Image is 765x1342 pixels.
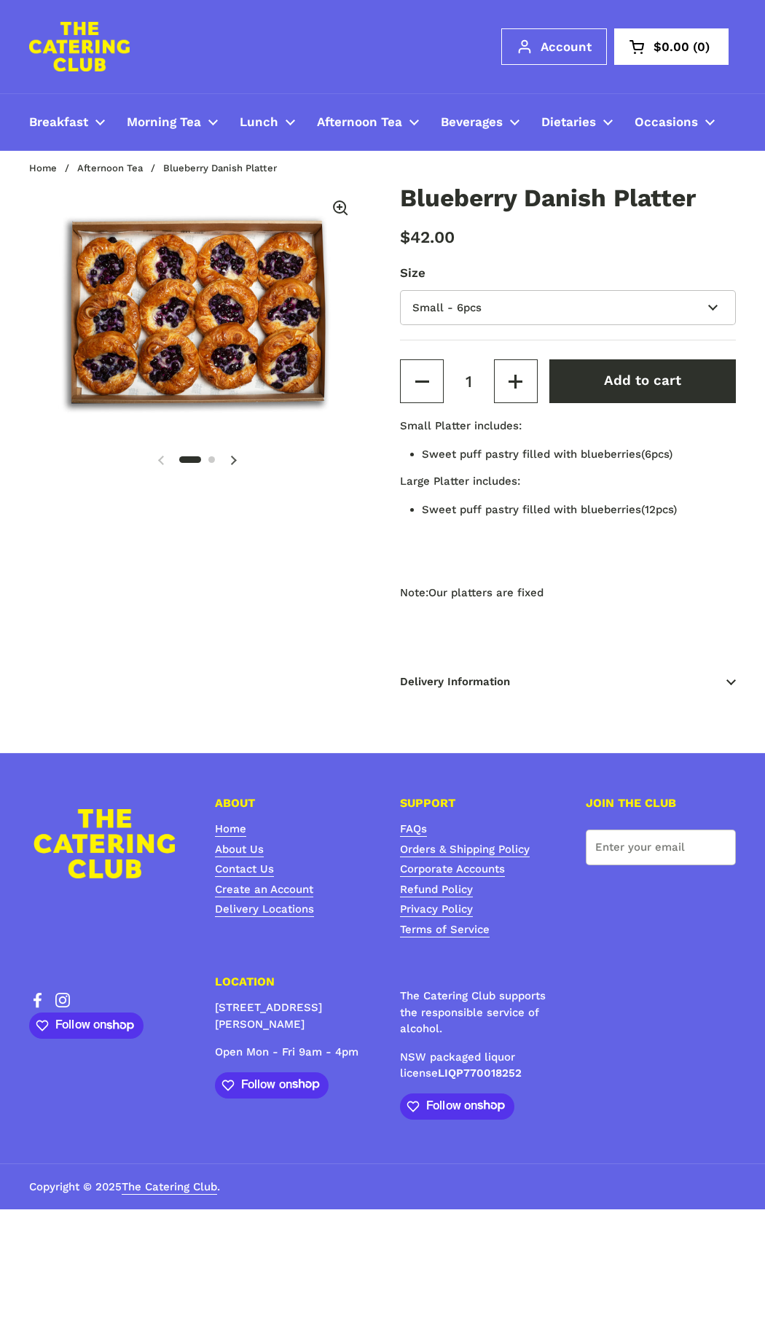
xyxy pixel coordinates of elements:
[501,28,607,65] a: Account
[422,503,641,516] span: Sweet puff pastry filled with blueberries
[494,359,538,403] button: Increase quantity
[400,923,490,937] a: Terms of Service
[400,843,530,857] a: Orders & Shipping Policy
[400,186,736,211] h1: Blueberry Danish Platter
[400,1049,551,1082] p: NSW packaged liquor license
[215,843,264,857] a: About Us
[689,41,713,53] span: 0
[549,359,736,403] button: Add to cart
[306,105,430,139] a: Afternoon Tea
[654,41,689,53] span: $0.00
[430,105,530,139] a: Beverages
[18,105,116,139] a: Breakfast
[29,22,130,71] img: The Catering Club
[122,1180,217,1195] a: The Catering Club
[428,586,544,599] span: Our platters are fixed
[400,227,455,246] span: $42.00
[400,988,551,1037] p: The Catering Club supports the responsible service of alcohol.
[400,660,736,704] span: Delivery Information
[604,372,681,389] span: Add to cart
[438,1066,522,1080] strong: LIQP770018252
[215,822,246,837] a: Home
[215,999,366,1032] p: [STREET_ADDRESS][PERSON_NAME]
[586,830,737,865] input: Enter your email
[29,163,57,173] a: Home
[624,105,726,139] a: Occasions
[586,797,737,809] h4: JOIN THE CLUB
[422,503,677,516] span: (12pcs)
[29,186,365,438] img: Blueberry Danish Platter
[29,1179,220,1195] span: Copyright © 2025 .
[400,883,473,897] a: Refund Policy
[422,448,641,461] span: Sweet puff pastry filled with blueberries
[77,163,143,173] a: Afternoon Tea
[29,163,291,173] nav: breadcrumbs
[240,114,278,131] span: Lunch
[635,114,698,131] span: Occasions
[229,105,306,139] a: Lunch
[530,105,624,139] a: Dietaries
[215,902,314,917] a: Delivery Locations
[215,1044,366,1061] p: Open Mon - Fri 9am - 4pm
[127,114,201,131] span: Morning Tea
[400,902,473,917] a: Privacy Policy
[699,830,736,865] button: Submit
[163,163,277,173] span: Blueberry Danish Platter
[400,822,427,837] a: FAQs
[541,114,596,131] span: Dietaries
[65,163,69,173] span: /
[400,797,551,809] h4: SUPPORT
[317,114,402,131] span: Afternoon Tea
[400,264,736,282] label: Size
[422,448,672,461] span: (6pcs)
[400,475,520,488] b: Large Platter includes:
[215,862,274,877] a: Contact Us
[215,797,366,809] h4: ABOUT
[215,976,366,988] h4: LOCATION
[215,883,313,897] a: Create an Account
[400,862,505,877] a: Corporate Accounts
[151,163,155,173] span: /
[400,586,428,599] i: Note:
[441,114,503,131] span: Beverages
[116,105,229,139] a: Morning Tea
[400,359,444,403] button: Decrease quantity
[400,419,522,432] b: Small Platter includes:
[29,114,88,131] span: Breakfast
